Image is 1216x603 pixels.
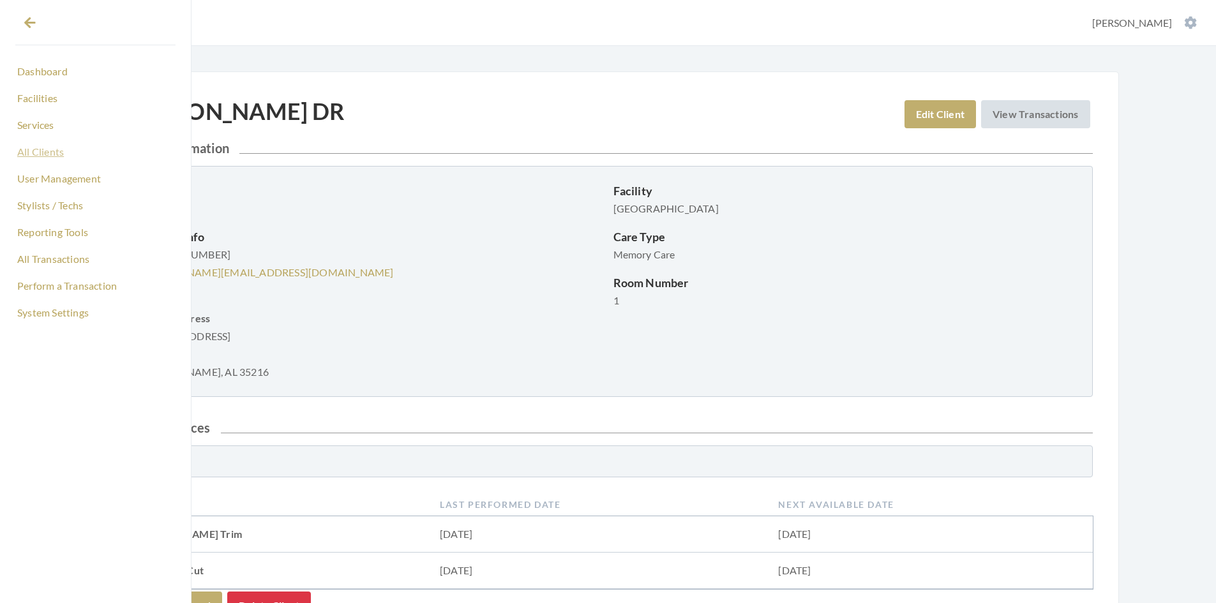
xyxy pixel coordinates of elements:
a: Perform a Transaction [15,275,176,297]
a: All Transactions [15,248,176,270]
a: Services [15,114,176,136]
h2: Client Services [124,420,1093,435]
td: [PERSON_NAME] Trim [124,516,427,553]
th: Next Available Date [765,493,1092,516]
a: View Transactions [981,100,1090,128]
p: User Role [140,182,603,200]
td: [DATE] [427,553,766,589]
a: All Clients [15,141,176,163]
a: Edit Client [904,100,976,128]
a: Reporting Tools [15,221,176,243]
p: Client [140,200,603,218]
p: Care Type [613,228,1077,246]
span: [PERSON_NAME] [1092,17,1172,29]
a: Stylists / Techs [15,195,176,216]
p: [GEOGRAPHIC_DATA] [613,200,1077,218]
p: Contact Info [140,228,603,246]
p: Address [140,292,603,309]
td: [DATE] [765,516,1092,553]
td: [DATE] [427,516,766,553]
th: Service [124,493,427,516]
p: Facility [613,182,1077,200]
p: 1 [613,292,1077,309]
a: User Management [15,168,176,190]
p: Room Number [613,274,1077,292]
p: [STREET_ADDRESS] Suite 100 [PERSON_NAME], AL 35216 [140,309,603,381]
h2: Client Information [124,140,1093,156]
p: Memory Care [613,246,1077,264]
td: Mens Hair Cut [124,553,427,589]
h1: [PERSON_NAME] DR [124,98,345,125]
a: Facilities [15,87,176,109]
a: [PERSON_NAME][EMAIL_ADDRESS][DOMAIN_NAME] [140,266,394,278]
a: Dashboard [15,61,176,82]
button: [PERSON_NAME] [1088,16,1201,30]
td: [DATE] [765,553,1092,589]
a: System Settings [15,302,176,324]
th: Last Performed Date [427,493,766,516]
